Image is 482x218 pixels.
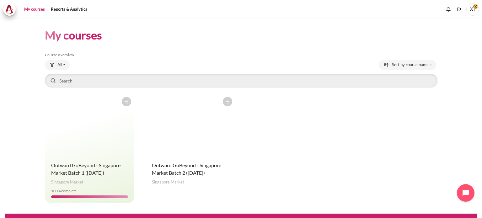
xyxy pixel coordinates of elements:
a: Reports & Analytics [49,3,89,16]
span: Singapore Market [51,179,83,185]
div: Course overview controls [45,60,437,89]
button: Languages [454,5,464,14]
input: Search [45,74,437,88]
span: Singapore Market [152,179,184,185]
a: Architeck Architeck [3,3,19,16]
a: My courses [22,3,47,16]
a: Outward GoBeyond - Singapore Market Batch 2 ([DATE]) [152,162,221,176]
span: Sort by course name [392,62,429,68]
span: All [57,62,62,68]
div: % complete [51,188,128,194]
a: User menu [466,3,479,16]
section: Content [5,19,477,214]
h5: Course overview [45,52,437,57]
span: XT [466,3,479,16]
a: Outward GoBeyond - Singapore Market Batch 1 ([DATE]) [51,162,120,176]
img: Architeck [5,5,14,14]
button: Sorting drop-down menu [379,60,436,70]
span: 100 [51,189,58,193]
h1: My courses [45,28,102,43]
div: Show notification window with no new notifications [444,5,453,14]
button: Grouping drop-down menu [45,60,70,70]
